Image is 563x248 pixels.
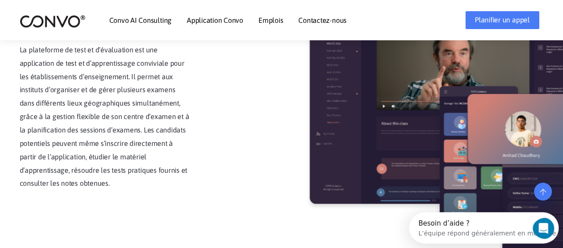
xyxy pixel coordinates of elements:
[187,17,243,24] a: Application Convo
[109,17,172,24] a: Convo AI Consulting
[409,212,559,244] iframe: Intercom live chat discovery launcher
[20,43,190,190] p: La plateforme de test et d’évaluation est une application de test et d’apprentissage conviviale p...
[258,17,283,24] a: Emplois
[4,4,207,28] div: Ouvrez Intercom Messenger
[465,11,539,29] a: Planifier un appel
[9,8,181,15] div: Besoin d’aide ?
[533,218,560,239] iframe: Intercom live chat
[20,14,86,28] img: logo_2.png
[9,15,181,24] div: L’équipe répond généralement en moins de 5 minutes
[298,17,347,24] a: Contactez-nous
